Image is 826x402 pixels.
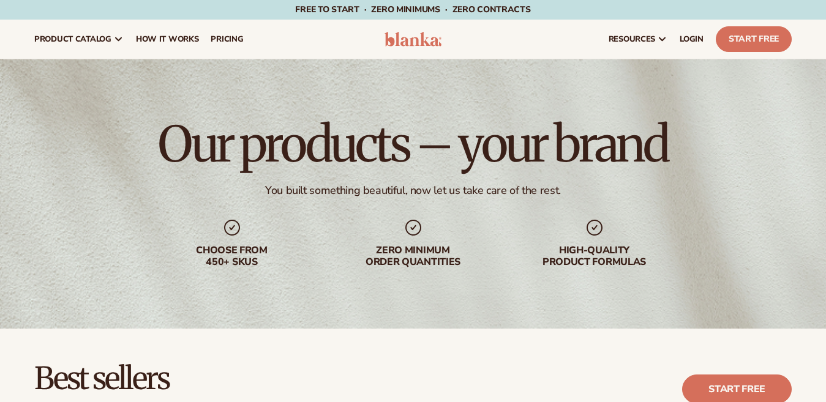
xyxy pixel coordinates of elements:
div: You built something beautiful, now let us take care of the rest. [265,184,561,198]
a: product catalog [28,20,130,59]
div: Zero minimum order quantities [335,245,492,268]
a: pricing [205,20,249,59]
div: Choose from 450+ Skus [154,245,310,268]
span: LOGIN [680,34,704,44]
a: How It Works [130,20,205,59]
a: resources [603,20,674,59]
span: resources [609,34,655,44]
span: pricing [211,34,243,44]
div: High-quality product formulas [516,245,673,268]
h1: Our products – your brand [158,120,667,169]
span: How It Works [136,34,199,44]
h2: Best sellers [34,363,361,395]
img: logo [385,32,442,47]
span: product catalog [34,34,111,44]
a: Start Free [716,26,792,52]
span: Free to start · ZERO minimums · ZERO contracts [295,4,530,15]
a: LOGIN [674,20,710,59]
